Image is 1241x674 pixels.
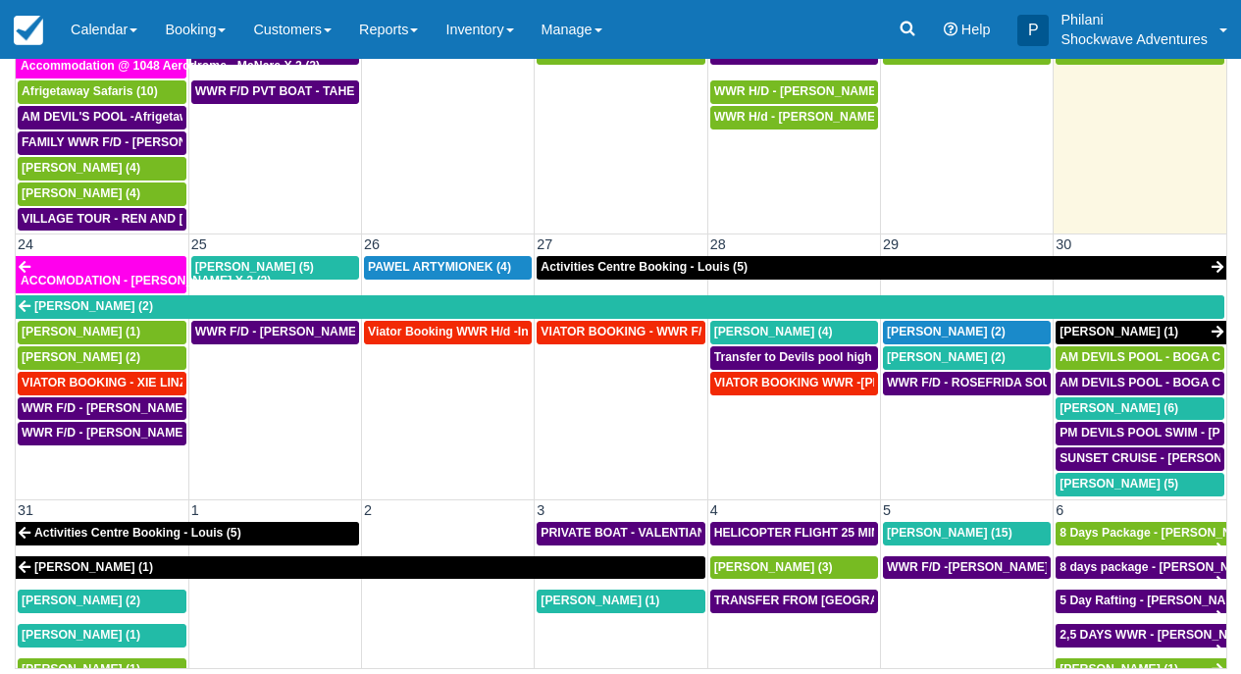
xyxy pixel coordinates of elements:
span: Accommodation @ 1048 Aerodrome - MaNare X 2 (2) [21,59,320,73]
span: Activities Centre Booking - Louis (5) [541,260,748,274]
span: Viator Booking WWR H/d -Inchbald [PERSON_NAME] X 4 (4) [368,325,710,338]
a: [PERSON_NAME] (2) [883,346,1051,370]
span: 29 [881,236,901,252]
span: [PERSON_NAME] (2) [22,594,140,607]
a: VIATOR BOOKING - WWR F/[PERSON_NAME], [PERSON_NAME] 3 (3) [537,321,704,344]
a: [PERSON_NAME] (4) [18,157,186,181]
a: PRIVATE BOAT - VALENTIAN [PERSON_NAME] X 4 (4) [537,522,704,545]
a: Activities Centre Booking - Louis (5) [16,522,359,545]
a: WWR F/D - [PERSON_NAME] 1 (1) [18,397,186,421]
span: AM DEVIL'S POOL -Afrigetaway Safaris X5 (5) [22,110,282,124]
span: PAWEL ARTYMIONEK (4) [368,260,511,274]
a: [PERSON_NAME] (1) [18,624,186,648]
span: [PERSON_NAME] (2) [34,299,153,313]
span: VIATOR BOOKING WWR -[PERSON_NAME] X2 (2) [714,376,998,389]
a: VIATOR BOOKING WWR -[PERSON_NAME] X2 (2) [710,372,878,395]
span: [PERSON_NAME] (6) [1060,401,1178,415]
a: [PERSON_NAME] (4) [710,321,878,344]
span: [PERSON_NAME] (1) [22,628,140,642]
span: [PERSON_NAME] (5) [1060,477,1178,491]
p: Philani [1060,10,1208,29]
a: WWR F/D -[PERSON_NAME] X 15 (15) [883,556,1051,580]
a: SUNSET CRUISE - [PERSON_NAME] X1 (5) [1056,447,1224,471]
a: 8 days package - [PERSON_NAME] X1 (1) [1056,556,1226,580]
a: [PERSON_NAME] (15) [883,522,1051,545]
span: [PERSON_NAME] (1) [22,325,140,338]
img: checkfront-main-nav-mini-logo.png [14,16,43,45]
span: [PERSON_NAME] (5) [195,260,314,274]
span: [PERSON_NAME] (2) [22,350,140,364]
span: [PERSON_NAME] (3) [714,560,833,574]
a: HELICOPTER FLIGHT 25 MINS- [PERSON_NAME] X1 (1) [710,522,878,545]
a: [PERSON_NAME] (3) [710,556,878,580]
span: VIATOR BOOKING - XIE LINZHEN X4 (4) [22,376,248,389]
a: ACCOMODATION - [PERSON_NAME] X 2 (2) [16,256,186,293]
a: [PERSON_NAME] (5) [1056,473,1224,496]
i: Help [944,23,957,36]
span: [PERSON_NAME] (2) [887,325,1006,338]
a: WWR H/d - [PERSON_NAME] X6 (6) [710,106,878,130]
span: WWR F/D - ROSEFRIDA SOUER X 2 (2) [887,376,1108,389]
a: [PERSON_NAME] (6) [1056,397,1224,421]
a: 5 Day Rafting - [PERSON_NAME] X1 (1) [1056,590,1226,613]
span: 3 [535,502,546,518]
span: 28 [708,236,728,252]
a: [PERSON_NAME] (4) [18,182,186,206]
span: ACCOMODATION - [PERSON_NAME] X 2 (2) [21,274,271,287]
span: Afrigetaway Safaris (10) [22,84,158,98]
a: PM DEVILS POOL SWIM - [PERSON_NAME] X 2 (2) [1056,422,1224,445]
span: Transfer to Devils pool high tea- [PERSON_NAME] X4 (4) [714,350,1037,364]
a: 8 Days Package - [PERSON_NAME] (1) [1056,522,1226,545]
span: WWR F/D PVT BOAT - TAHEL FAMILY x 5 (1) [195,84,446,98]
span: Help [961,22,991,37]
span: 25 [189,236,209,252]
span: HELICOPTER FLIGHT 25 MINS- [PERSON_NAME] X1 (1) [714,526,1032,540]
a: Activities Centre Booking - Louis (5) [537,256,1226,280]
span: WWR F/D - [PERSON_NAME] X 2 (2) [22,426,227,440]
span: VILLAGE TOUR - REN AND [PERSON_NAME] X4 (4) [22,212,316,226]
span: [PERSON_NAME] (1) [34,560,153,574]
span: [PERSON_NAME] (4) [22,186,140,200]
a: PAWEL ARTYMIONEK (4) [364,256,532,280]
span: 26 [362,236,382,252]
span: 6 [1054,502,1065,518]
a: Viator Booking WWR H/d -Inchbald [PERSON_NAME] X 4 (4) [364,321,532,344]
span: 24 [16,236,35,252]
a: VILLAGE TOUR - REN AND [PERSON_NAME] X4 (4) [18,208,186,232]
a: [PERSON_NAME] (1) [1056,321,1226,344]
a: Transfer to Devils pool high tea- [PERSON_NAME] X4 (4) [710,346,878,370]
span: WWR F/D - [PERSON_NAME] (5) [195,325,379,338]
a: WWR F/D - ROSEFRIDA SOUER X 2 (2) [883,372,1051,395]
span: TRANSFER FROM [GEOGRAPHIC_DATA] TO VIC FALLS - [PERSON_NAME] X 1 (1) [714,594,1185,607]
span: 1 [189,502,201,518]
a: [PERSON_NAME] (1) [537,590,704,613]
span: [PERSON_NAME] (1) [541,594,659,607]
span: FAMILY WWR F/D - [PERSON_NAME] X4 (4) [22,135,269,149]
span: 30 [1054,236,1073,252]
span: [PERSON_NAME] (4) [714,325,833,338]
span: Activities Centre Booking - Louis (5) [34,526,241,540]
span: [PERSON_NAME] (2) [887,350,1006,364]
span: 5 [881,502,893,518]
span: WWR F/D - [PERSON_NAME] 1 (1) [22,401,215,415]
a: [PERSON_NAME] (2) [16,295,1224,319]
a: 2,5 DAYS WWR - [PERSON_NAME] X1 (1) [1056,624,1226,648]
span: WWR F/D -[PERSON_NAME] X 15 (15) [887,560,1102,574]
a: [PERSON_NAME] (1) [18,321,186,344]
a: Accommodation @ 1048 Aerodrome - MaNare X 2 (2) [16,41,186,78]
span: [PERSON_NAME] (1) [1060,325,1178,338]
span: WWR H/D - [PERSON_NAME] X 1 (1) [714,84,920,98]
span: [PERSON_NAME] (4) [22,161,140,175]
a: TRANSFER FROM [GEOGRAPHIC_DATA] TO VIC FALLS - [PERSON_NAME] X 1 (1) [710,590,878,613]
a: WWR F/D PVT BOAT - TAHEL FAMILY x 5 (1) [191,80,359,104]
a: Afrigetaway Safaris (10) [18,80,186,104]
a: [PERSON_NAME] (1) [16,556,705,580]
a: FAMILY WWR F/D - [PERSON_NAME] X4 (4) [18,131,186,155]
span: WWR H/d - [PERSON_NAME] X6 (6) [714,110,915,124]
a: AM DEVILS POOL - BOGA CHITE X 1 (1) [1056,372,1224,395]
span: 2 [362,502,374,518]
a: AM DEVIL'S POOL -Afrigetaway Safaris X5 (5) [18,106,186,130]
a: WWR H/D - [PERSON_NAME] X 1 (1) [710,80,878,104]
a: WWR F/D - [PERSON_NAME] (5) [191,321,359,344]
span: VIATOR BOOKING - WWR F/[PERSON_NAME], [PERSON_NAME] 3 (3) [541,325,938,338]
